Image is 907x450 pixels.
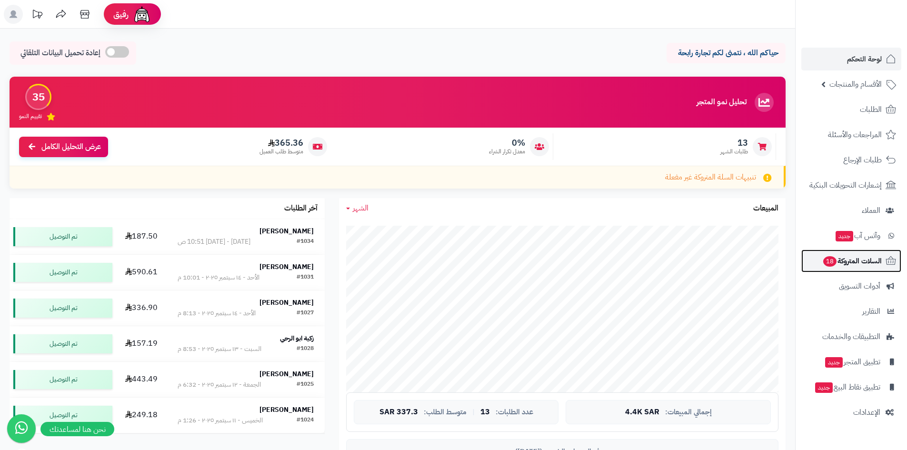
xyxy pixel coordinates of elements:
[828,128,882,141] span: المراجعات والأسئلة
[674,48,778,59] p: حياكم الله ، نتمنى لكم تجارة رابحة
[297,416,314,425] div: #1024
[829,78,882,91] span: الأقسام والمنتجات
[853,406,880,419] span: الإعدادات
[801,275,901,298] a: أدوات التسويق
[625,408,659,417] span: 4.4K SAR
[822,330,880,343] span: التطبيقات والخدمات
[862,305,880,318] span: التقارير
[259,148,303,156] span: متوسط طلب العميل
[862,204,880,217] span: العملاء
[823,256,837,267] span: 18
[259,369,314,379] strong: [PERSON_NAME]
[178,309,256,318] div: الأحد - ١٤ سبتمبر ٢٠٢٥ - 8:13 م
[116,362,167,397] td: 443.49
[489,148,525,156] span: معدل تكرار الشراء
[847,52,882,66] span: لوحة التحكم
[815,382,833,393] span: جديد
[720,148,748,156] span: طلبات الشهر
[801,199,901,222] a: العملاء
[41,141,101,152] span: عرض التحليل الكامل
[259,138,303,148] span: 365.36
[259,298,314,308] strong: [PERSON_NAME]
[13,299,112,318] div: تم التوصيل
[824,355,880,369] span: تطبيق المتجر
[801,224,901,247] a: وآتس آبجديد
[822,254,882,268] span: السلات المتروكة
[178,380,261,390] div: الجمعة - ١٢ سبتمبر ٢٠٢٥ - 6:32 م
[835,229,880,242] span: وآتس آب
[19,137,108,157] a: عرض التحليل الكامل
[297,273,314,282] div: #1031
[801,48,901,70] a: لوحة التحكم
[665,408,712,416] span: إجمالي المبيعات:
[839,280,880,293] span: أدوات التسويق
[116,255,167,290] td: 590.61
[25,5,49,26] a: تحديثات المنصة
[297,380,314,390] div: #1025
[13,406,112,425] div: تم التوصيل
[20,48,100,59] span: إعادة تحميل البيانات التلقائي
[113,9,129,20] span: رفيق
[424,408,467,416] span: متوسط الطلب:
[801,98,901,121] a: الطلبات
[801,174,901,197] a: إشعارات التحويلات البنكية
[814,380,880,394] span: تطبيق نقاط البيع
[178,237,250,247] div: [DATE] - [DATE] 10:51 ص
[489,138,525,148] span: 0%
[496,408,533,416] span: عدد الطلبات:
[116,290,167,326] td: 336.90
[801,123,901,146] a: المراجعات والأسئلة
[284,204,318,213] h3: آخر الطلبات
[697,98,747,107] h3: تحليل نمو المتجر
[13,263,112,282] div: تم التوصيل
[132,5,151,24] img: ai-face.png
[801,376,901,399] a: تطبيق نقاط البيعجديد
[259,405,314,415] strong: [PERSON_NAME]
[259,262,314,272] strong: [PERSON_NAME]
[801,149,901,171] a: طلبات الإرجاع
[843,153,882,167] span: طلبات الإرجاع
[801,350,901,373] a: تطبيق المتجرجديد
[178,416,263,425] div: الخميس - ١١ سبتمبر ٢٠٢٥ - 1:26 م
[297,237,314,247] div: #1034
[801,300,901,323] a: التقارير
[13,227,112,246] div: تم التوصيل
[472,409,475,416] span: |
[480,408,490,417] span: 13
[346,203,369,214] a: الشهر
[116,398,167,433] td: 249.18
[13,370,112,389] div: تم التوصيل
[178,344,261,354] div: السبت - ١٣ سبتمبر ٢٠٢٥ - 8:53 م
[836,231,853,241] span: جديد
[809,179,882,192] span: إشعارات التحويلات البنكية
[825,357,843,368] span: جديد
[297,309,314,318] div: #1027
[297,344,314,354] div: #1028
[753,204,778,213] h3: المبيعات
[860,103,882,116] span: الطلبات
[801,250,901,272] a: السلات المتروكة18
[801,325,901,348] a: التطبيقات والخدمات
[665,172,756,183] span: تنبيهات السلة المتروكة غير مفعلة
[379,408,418,417] span: 337.3 SAR
[842,26,898,46] img: logo-2.png
[801,401,901,424] a: الإعدادات
[720,138,748,148] span: 13
[116,326,167,361] td: 157.19
[19,112,42,120] span: تقييم النمو
[13,334,112,353] div: تم التوصيل
[280,333,314,343] strong: زكية ابو الرحي
[178,273,259,282] div: الأحد - ١٤ سبتمبر ٢٠٢٥ - 10:01 م
[259,226,314,236] strong: [PERSON_NAME]
[116,219,167,254] td: 187.50
[353,202,369,214] span: الشهر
